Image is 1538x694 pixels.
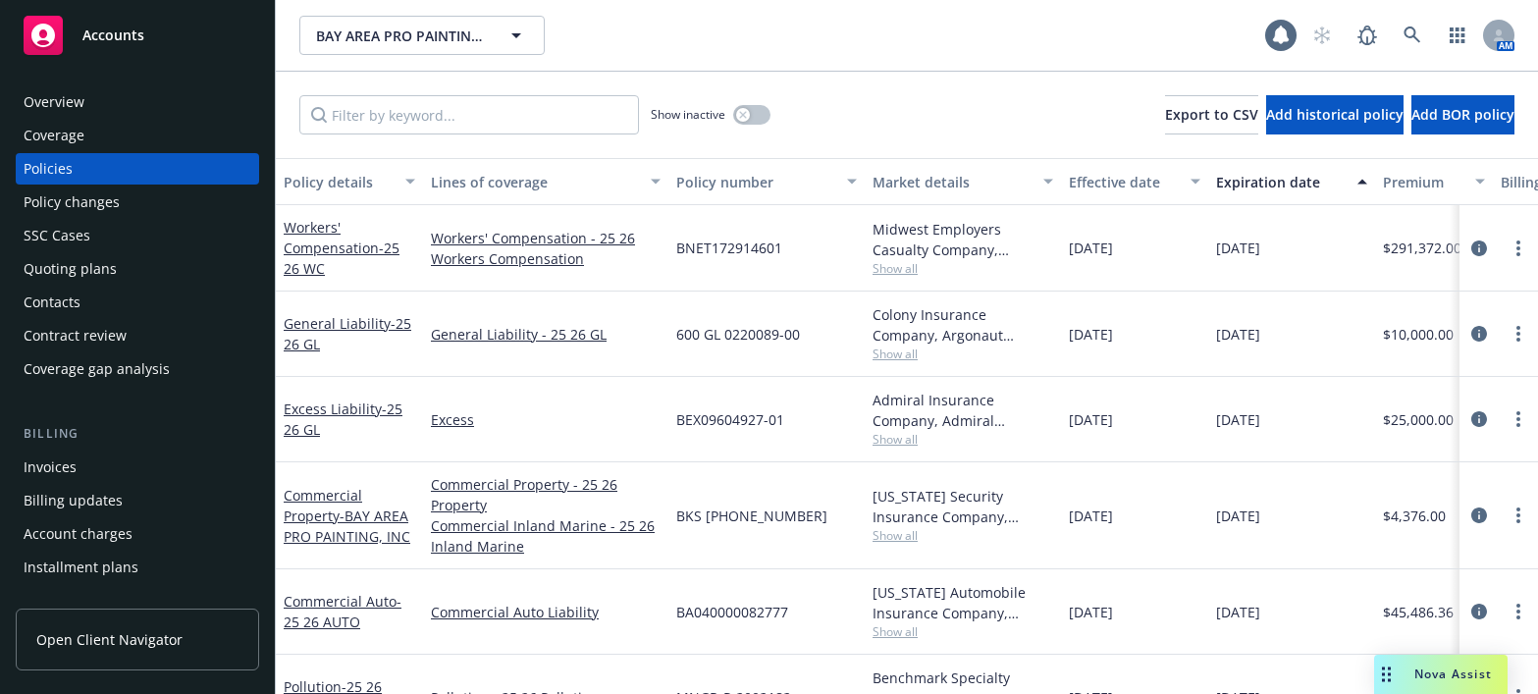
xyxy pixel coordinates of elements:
[1061,158,1208,205] button: Effective date
[668,158,865,205] button: Policy number
[82,27,144,43] span: Accounts
[873,346,1053,362] span: Show all
[873,527,1053,544] span: Show all
[1467,504,1491,527] a: circleInformation
[873,172,1032,192] div: Market details
[36,629,183,650] span: Open Client Navigator
[1069,238,1113,258] span: [DATE]
[24,187,120,218] div: Policy changes
[16,353,259,385] a: Coverage gap analysis
[873,390,1053,431] div: Admiral Insurance Company, Admiral Insurance Group ([PERSON_NAME] Corporation), [GEOGRAPHIC_DATA]
[284,172,394,192] div: Policy details
[24,353,170,385] div: Coverage gap analysis
[676,409,784,430] span: BEX09604927-01
[316,26,486,46] span: BAY AREA PRO PAINTING, INC.
[1216,238,1260,258] span: [DATE]
[16,120,259,151] a: Coverage
[16,320,259,351] a: Contract review
[1507,237,1530,260] a: more
[873,304,1053,346] div: Colony Insurance Company, Argonaut Insurance Company (Argo), Amwins
[24,120,84,151] div: Coverage
[16,485,259,516] a: Billing updates
[1393,16,1432,55] a: Search
[873,219,1053,260] div: Midwest Employers Casualty Company, [PERSON_NAME] Corporation, Risk Placement Services, Inc. (RPS)
[1467,600,1491,623] a: circleInformation
[24,518,133,550] div: Account charges
[1414,666,1492,682] span: Nova Assist
[284,507,410,546] span: - BAY AREA PRO PAINTING, INC
[16,187,259,218] a: Policy changes
[24,452,77,483] div: Invoices
[676,324,800,345] span: 600 GL 0220089-00
[1266,105,1404,124] span: Add historical policy
[676,238,782,258] span: BNET172914601
[423,158,668,205] button: Lines of coverage
[1383,409,1454,430] span: $25,000.00
[1266,95,1404,134] button: Add historical policy
[431,602,661,622] a: Commercial Auto Liability
[1216,172,1346,192] div: Expiration date
[16,253,259,285] a: Quoting plans
[1069,602,1113,622] span: [DATE]
[276,158,423,205] button: Policy details
[1383,238,1461,258] span: $291,372.00
[1507,407,1530,431] a: more
[676,506,827,526] span: BKS [PHONE_NUMBER]
[1507,322,1530,346] a: more
[1069,409,1113,430] span: [DATE]
[431,474,661,515] a: Commercial Property - 25 26 Property
[1216,324,1260,345] span: [DATE]
[1507,600,1530,623] a: more
[431,515,661,557] a: Commercial Inland Marine - 25 26 Inland Marine
[1383,172,1463,192] div: Premium
[16,518,259,550] a: Account charges
[299,95,639,134] input: Filter by keyword...
[284,218,399,278] a: Workers' Compensation
[16,8,259,63] a: Accounts
[16,86,259,118] a: Overview
[873,486,1053,527] div: [US_STATE] Security Insurance Company, Liberty Mutual
[24,153,73,185] div: Policies
[1069,506,1113,526] span: [DATE]
[1467,407,1491,431] a: circleInformation
[16,552,259,583] a: Installment plans
[24,220,90,251] div: SSC Cases
[431,324,661,345] a: General Liability - 25 26 GL
[284,592,401,631] a: Commercial Auto
[24,86,84,118] div: Overview
[651,106,725,123] span: Show inactive
[16,153,259,185] a: Policies
[865,158,1061,205] button: Market details
[1165,95,1258,134] button: Export to CSV
[24,320,127,351] div: Contract review
[1411,95,1514,134] button: Add BOR policy
[1374,655,1508,694] button: Nova Assist
[1507,504,1530,527] a: more
[1348,16,1387,55] a: Report a Bug
[284,314,411,353] a: General Liability
[873,582,1053,623] div: [US_STATE] Automobile Insurance Company, Mercury Insurance
[1216,409,1260,430] span: [DATE]
[1375,158,1493,205] button: Premium
[1302,16,1342,55] a: Start snowing
[24,552,138,583] div: Installment plans
[1208,158,1375,205] button: Expiration date
[1383,324,1454,345] span: $10,000.00
[16,424,259,444] div: Billing
[1374,655,1399,694] div: Drag to move
[24,485,123,516] div: Billing updates
[1467,322,1491,346] a: circleInformation
[284,400,402,439] a: Excess Liability
[1467,237,1491,260] a: circleInformation
[431,228,661,269] a: Workers' Compensation - 25 26 Workers Compensation
[1411,105,1514,124] span: Add BOR policy
[16,220,259,251] a: SSC Cases
[873,431,1053,448] span: Show all
[873,623,1053,640] span: Show all
[16,287,259,318] a: Contacts
[1383,506,1446,526] span: $4,376.00
[431,409,661,430] a: Excess
[284,486,410,546] a: Commercial Property
[1216,602,1260,622] span: [DATE]
[1069,324,1113,345] span: [DATE]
